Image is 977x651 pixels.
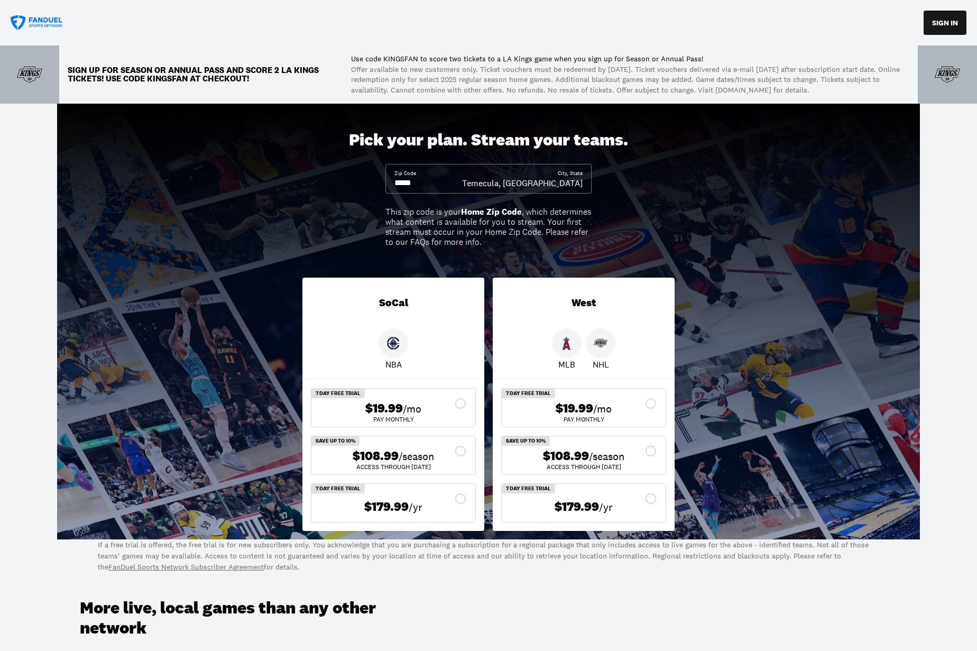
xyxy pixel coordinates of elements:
span: /season [399,449,434,464]
span: /season [589,449,624,464]
h3: More live, local games than any other network [80,598,423,639]
span: /yr [599,500,613,515]
span: /mo [403,401,421,416]
div: 7 Day Free Trial [502,484,555,493]
span: $179.99 [555,499,599,515]
div: Pay Monthly [320,416,467,423]
span: $179.99 [364,499,409,515]
div: SoCal [302,278,484,328]
div: Pick your plan. Stream your teams. [349,130,628,150]
span: $19.99 [556,401,593,416]
span: $108.99 [353,448,399,464]
p: NHL [593,358,609,371]
div: ACCESS THROUGH [DATE] [320,464,467,470]
a: FanDuel Sports Network Subscriber Agreement [108,562,264,572]
p: MLB [558,358,575,371]
span: $19.99 [365,401,403,416]
img: Angels [560,336,574,350]
div: City, State [558,170,583,177]
p: NBA [385,358,402,371]
div: This zip code is your , which determines what content is available for you to stream. Your first ... [385,207,592,247]
img: Clippers [386,336,400,350]
div: Pay Monthly [510,416,657,423]
img: Kings [594,336,607,350]
img: Team Logo [935,62,960,87]
p: Sign up for Season or Annual Pass and score 2 LA Kings TICKETS! Use code KINGSFAN at checkout! [68,66,343,83]
span: /mo [593,401,612,416]
div: 7 Day Free Trial [311,484,365,493]
b: Home Zip Code [461,206,522,217]
p: Offer available to new customers only. Ticket vouchers must be redeemed by [DATE]. Ticket voucher... [351,65,901,96]
div: Save Up To 10% [311,436,360,446]
div: ACCESS THROUGH [DATE] [510,464,657,470]
span: /yr [409,500,422,515]
div: 7 Day Free Trial [311,389,365,398]
button: SIGN IN [924,11,966,35]
span: $108.99 [543,448,589,464]
div: 7 Day Free Trial [502,389,555,398]
div: Temecula, [GEOGRAPHIC_DATA] [462,177,583,189]
p: Use code KINGSFAN to score two tickets to a LA Kings game when you sign up for Season or Annual P... [351,54,901,65]
div: Zip Code [394,170,416,177]
div: West [493,278,675,328]
div: Save Up To 10% [502,436,550,446]
p: If a free trial is offered, the free trial is for new subscribers only. You acknowledge that you ... [98,539,879,573]
img: Team Logo [17,62,42,87]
